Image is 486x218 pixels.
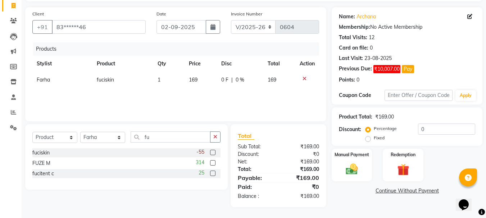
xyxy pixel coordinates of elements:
button: Apply [455,90,476,101]
a: Archana [356,13,376,20]
th: Price [185,56,217,72]
div: fuciskin [32,149,50,157]
div: ₹169.00 [278,158,324,166]
div: Sub Total: [232,143,278,150]
div: Name: [339,13,355,20]
label: Redemption [391,152,415,158]
input: Enter Offer / Coupon Code [385,90,453,101]
div: Coupon Code [339,92,384,99]
label: Invoice Number [231,11,262,17]
span: 169 [189,76,197,83]
div: Payable: [232,173,278,182]
div: ₹169.00 [278,193,324,200]
div: ₹0 [278,182,324,191]
button: +91 [32,20,53,34]
div: Points: [339,76,355,84]
div: Membership: [339,23,370,31]
div: 0 [356,76,359,84]
span: 0 F [221,76,228,84]
span: 314 [196,159,204,166]
div: Paid: [232,182,278,191]
div: Discount: [232,150,278,158]
th: Product [92,56,153,72]
span: 25 [199,169,204,177]
span: 169 [268,76,276,83]
th: Action [295,56,319,72]
div: Total: [232,166,278,173]
span: Total [238,132,254,140]
div: ₹169.00 [375,113,394,121]
span: fuciskin [97,76,114,83]
div: Balance : [232,193,278,200]
div: Discount: [339,126,361,133]
div: No Active Membership [339,23,475,31]
iframe: chat widget [456,189,479,211]
input: Search or Scan [131,131,210,143]
label: Fixed [374,135,385,141]
div: Card on file: [339,44,368,52]
div: fucitent c [32,170,54,177]
th: Disc [217,56,263,72]
img: _gift.svg [394,162,413,177]
label: Percentage [374,125,397,132]
input: Search by Name/Mobile/Email/Code [52,20,146,34]
label: Manual Payment [335,152,369,158]
span: | [231,76,233,84]
span: -55 [196,148,204,156]
div: 23-08-2025 [364,55,392,62]
div: Products [33,42,324,56]
div: Product Total: [339,113,372,121]
div: 12 [369,34,374,41]
div: ₹169.00 [278,166,324,173]
div: Last Visit: [339,55,363,62]
div: ₹169.00 [278,143,324,150]
label: Date [156,11,166,17]
th: Qty [153,56,185,72]
a: Continue Without Payment [333,187,481,195]
img: _cash.svg [342,162,362,176]
div: Net: [232,158,278,166]
div: ₹169.00 [278,173,324,182]
div: FUZE M [32,159,50,167]
div: ₹0 [278,150,324,158]
span: Farha [37,76,50,83]
label: Client [32,11,44,17]
div: Total Visits: [339,34,367,41]
span: ₹10,007.00 [373,65,400,73]
th: Stylist [32,56,92,72]
span: 1 [158,76,160,83]
th: Total [263,56,296,72]
div: 0 [370,44,373,52]
span: 0 % [236,76,244,84]
button: Pay [402,65,414,73]
div: Previous Due: [339,65,372,73]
